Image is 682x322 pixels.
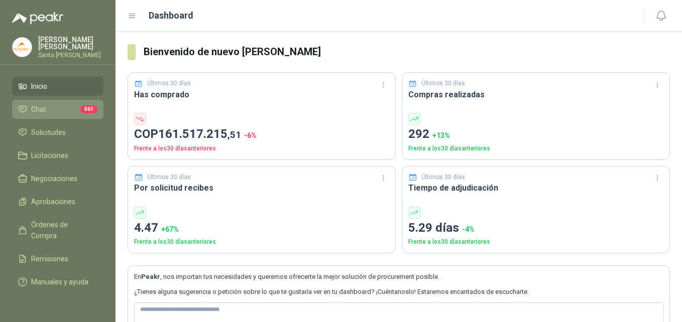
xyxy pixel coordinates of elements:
h3: Bienvenido de nuevo [PERSON_NAME] [144,44,670,60]
p: Frente a los 30 días anteriores [408,144,663,153]
a: Inicio [12,77,103,96]
p: Últimos 30 días [147,79,191,88]
h1: Dashboard [149,9,193,23]
h3: Has comprado [134,88,389,101]
a: Chat561 [12,100,103,119]
span: Negociaciones [31,173,77,184]
p: COP [134,125,389,144]
p: Frente a los 30 días anteriores [134,237,389,247]
span: Solicitudes [31,127,66,138]
span: Manuales y ayuda [31,276,88,287]
span: Chat [31,104,46,115]
p: Últimos 30 días [147,173,191,182]
img: Company Logo [13,38,32,57]
p: En , nos importan tus necesidades y queremos ofrecerte la mejor solución de procurement posible. [134,272,663,282]
p: Últimos 30 días [421,173,465,182]
img: Logo peakr [12,12,63,24]
a: Aprobaciones [12,192,103,211]
span: -4 % [462,225,475,233]
a: Solicitudes [12,123,103,142]
span: ,51 [228,129,241,140]
a: Licitaciones [12,146,103,165]
a: Negociaciones [12,169,103,188]
span: Aprobaciones [31,196,75,207]
p: 5.29 días [408,219,663,238]
h3: Compras realizadas [408,88,663,101]
p: ¿Tienes alguna sugerencia o petición sobre lo que te gustaría ver en tu dashboard? ¡Cuéntanoslo! ... [134,287,663,297]
span: + 67 % [161,225,179,233]
p: Frente a los 30 días anteriores [134,144,389,153]
span: Remisiones [31,253,68,264]
span: Inicio [31,81,47,92]
p: [PERSON_NAME] [PERSON_NAME] [38,36,103,50]
span: Licitaciones [31,150,68,161]
p: Últimos 30 días [421,79,465,88]
span: Órdenes de Compra [31,219,94,241]
h3: Tiempo de adjudicación [408,182,663,194]
b: Peakr [141,273,160,280]
span: 561 [80,105,97,113]
a: Órdenes de Compra [12,215,103,245]
p: Frente a los 30 días anteriores [408,237,663,247]
span: + 13 % [432,131,450,139]
span: 161.517.215 [158,127,241,141]
a: Remisiones [12,249,103,268]
p: 292 [408,125,663,144]
a: Manuales y ayuda [12,272,103,291]
p: Santa [PERSON_NAME] [38,52,103,58]
p: 4.47 [134,219,389,238]
span: -6 % [244,131,257,139]
h3: Por solicitud recibes [134,182,389,194]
